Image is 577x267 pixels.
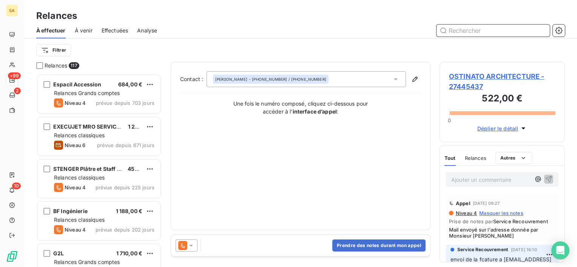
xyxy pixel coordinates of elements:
[293,108,337,115] strong: interface d’appel
[449,218,555,224] span: Prise de notes par
[128,166,152,172] span: 450,00 €
[14,87,21,94] span: 2
[6,5,18,17] div: SA
[495,152,532,164] button: Autres
[332,239,426,252] button: Prendre des notes durant mon appel
[128,123,155,130] span: 1 247,44 €
[65,100,86,106] span: Niveau 4
[6,250,18,262] img: Logo LeanPay
[511,247,537,252] span: [DATE] 16:10
[96,184,154,190] span: prévue depuis 225 jours
[97,142,154,148] span: prévue depuis 671 jours
[215,77,247,82] span: [PERSON_NAME]
[65,142,85,148] span: Niveau 6
[54,132,105,138] span: Relances classiques
[457,246,508,253] span: Service Recouvrement
[45,62,67,69] span: Relances
[456,200,471,206] span: Appel
[54,259,120,265] span: Relances Grands comptes
[449,71,555,92] span: OSTINATO ARCHITECTURE - 27445437
[444,155,456,161] span: Tout
[53,166,167,172] span: STENGER Plâtre et Staff (WEREYSTENGER)
[477,124,518,132] span: Déplier le détail
[116,208,143,214] span: 1 188,00 €
[54,90,120,96] span: Relances Grands comptes
[102,27,128,34] span: Effectuées
[8,72,21,79] span: +99
[36,27,66,34] span: À effectuer
[53,123,181,130] span: EXECUJET MRO SERVICES [GEOGRAPHIC_DATA]
[116,250,143,256] span: 1 710,00 €
[36,44,71,56] button: Filtrer
[96,100,154,106] span: prévue depuis 703 jours
[65,184,86,190] span: Niveau 4
[36,74,162,267] div: grid
[12,183,21,189] span: 10
[54,216,105,223] span: Relances classiques
[180,75,207,83] label: Contact :
[96,227,154,233] span: prévue depuis 202 jours
[69,62,79,69] span: 117
[118,81,142,87] span: 684,00 €
[455,210,477,216] span: Niveau 4
[137,27,157,34] span: Analyse
[54,174,105,181] span: Relances classiques
[215,77,326,82] div: - [PHONE_NUMBER] / [PHONE_NUMBER]
[475,124,530,133] button: Déplier le détail
[449,92,555,107] h3: 522,00 €
[449,227,555,239] span: Mail envoyé sur l'adresse donnée par Monsieur [PERSON_NAME]
[437,25,550,37] input: Rechercher
[551,241,569,259] div: Open Intercom Messenger
[65,227,86,233] span: Niveau 4
[53,81,102,87] span: Espacil Accession
[479,210,523,216] span: Masquer les notes
[448,117,451,123] span: 0
[465,155,486,161] span: Relances
[225,100,376,115] p: Une fois le numéro composé, cliquez ci-dessous pour accéder à l’ :
[53,250,64,256] span: G2L
[36,9,77,23] h3: Relances
[53,208,88,214] span: BF Ingénierie
[75,27,93,34] span: À venir
[493,218,548,224] span: Service Recouvrement
[473,201,500,206] span: [DATE] 09:27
